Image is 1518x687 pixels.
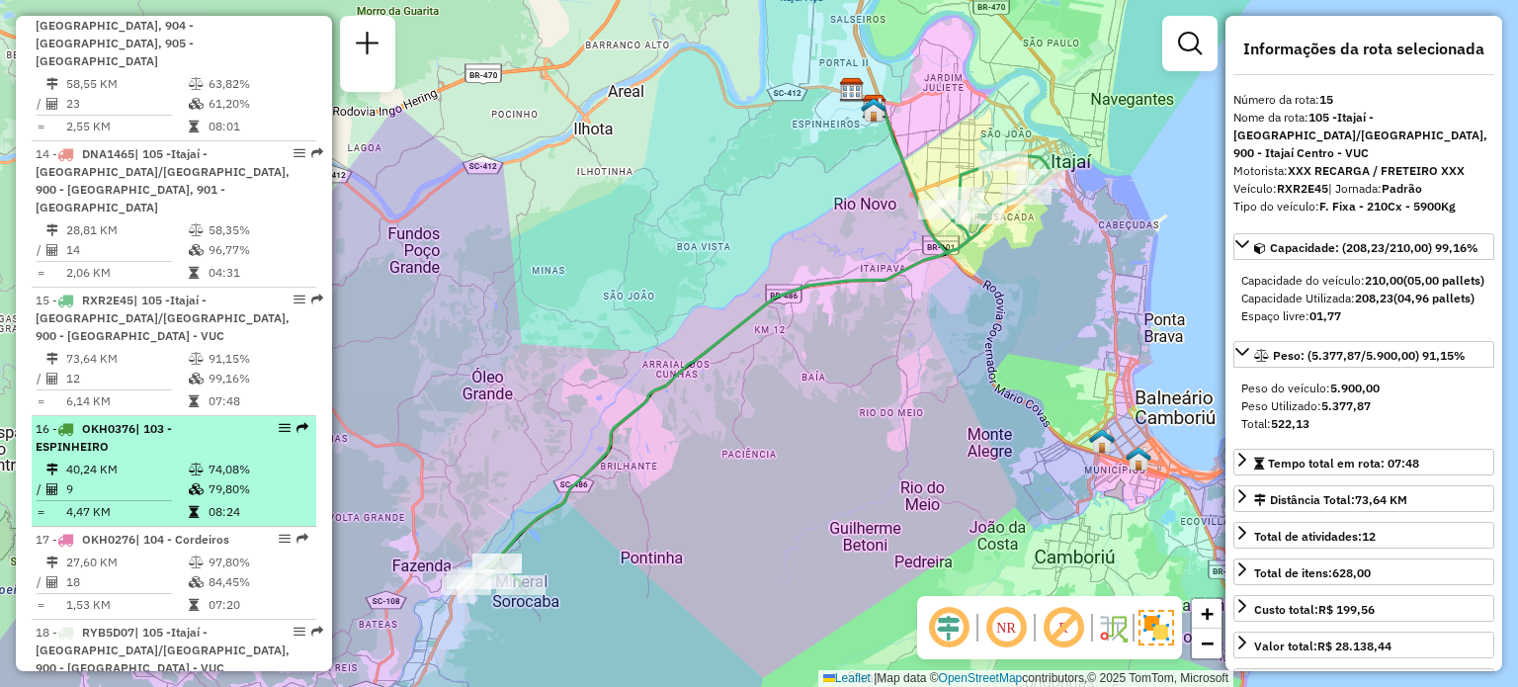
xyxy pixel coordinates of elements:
[46,464,58,475] i: Distância Total
[1233,162,1494,180] div: Motorista:
[65,220,188,240] td: 28,81 KM
[36,572,45,592] td: /
[311,626,323,638] em: Rota exportada
[1233,485,1494,512] a: Distância Total:73,64 KM
[65,74,188,94] td: 58,55 KM
[839,77,865,103] img: CDD Itajaí
[311,294,323,305] em: Rota exportada
[36,421,172,454] span: 16 -
[208,391,307,411] td: 07:48
[1233,558,1494,585] a: Total de itens:628,00
[1362,529,1376,544] strong: 12
[1201,631,1214,655] span: −
[65,240,188,260] td: 14
[1318,602,1375,617] strong: R$ 199,56
[208,240,307,260] td: 96,77%
[1089,428,1115,454] img: UDC - Cross Balneário (Simulação)
[46,78,58,90] i: Distância Total
[1241,290,1486,307] div: Capacidade Utilizada:
[1241,307,1486,325] div: Espaço livre:
[294,626,305,638] em: Opções
[1233,198,1494,215] div: Tipo do veículo:
[294,294,305,305] em: Opções
[294,147,305,159] em: Opções
[1273,348,1466,363] span: Peso: (5.377,87/5.900,00) 91,15%
[1233,632,1494,658] a: Valor total:R$ 28.138,44
[1328,181,1422,196] span: | Jornada:
[189,98,204,110] i: % de utilização da cubagem
[208,572,307,592] td: 84,45%
[208,595,307,615] td: 07:20
[208,117,307,136] td: 08:01
[208,460,307,479] td: 74,08%
[82,293,133,307] span: RXR2E45
[65,369,188,388] td: 12
[1309,308,1341,323] strong: 01,77
[1254,601,1375,619] div: Custo total:
[1319,199,1456,214] strong: F. Fixa - 210Cx - 5900Kg
[861,97,886,123] img: FAD CDD Camboriú
[135,532,229,547] span: | 104 - Cordeiros
[65,479,188,499] td: 9
[1233,449,1494,475] a: Tempo total em rota: 07:48
[311,147,323,159] em: Rota exportada
[1382,181,1422,196] strong: Padrão
[1233,40,1494,58] h4: Informações da rota selecionada
[36,532,229,547] span: 17 -
[36,625,290,675] span: | 105 -Itajaí - [GEOGRAPHIC_DATA]/[GEOGRAPHIC_DATA], 900 - [GEOGRAPHIC_DATA] - VUC
[1170,24,1210,63] a: Exibir filtros
[1330,381,1380,395] strong: 5.900,00
[65,553,188,572] td: 27,60 KM
[925,604,972,651] span: Ocultar deslocamento
[46,224,58,236] i: Distância Total
[208,94,307,114] td: 61,20%
[65,595,188,615] td: 1,53 KM
[208,369,307,388] td: 99,16%
[1319,92,1333,107] strong: 15
[189,395,199,407] i: Tempo total em rota
[189,224,204,236] i: % de utilização do peso
[1192,599,1222,629] a: Zoom in
[1355,492,1407,507] span: 73,64 KM
[36,263,45,283] td: =
[189,506,199,518] i: Tempo total em rota
[189,557,204,568] i: % de utilização do peso
[82,421,135,436] span: OKH0376
[1332,565,1371,580] strong: 628,00
[1233,180,1494,198] div: Veículo:
[296,533,308,545] em: Rota exportada
[189,121,199,132] i: Tempo total em rota
[208,349,307,369] td: 91,15%
[1233,264,1494,333] div: Capacidade: (208,23/210,00) 99,16%
[862,94,887,120] img: CDD Camboriú
[1393,291,1475,305] strong: (04,96 pallets)
[1254,529,1376,544] span: Total de atividades:
[939,671,1023,685] a: OpenStreetMap
[36,117,45,136] td: =
[818,670,1233,687] div: Map data © contributors,© 2025 TomTom, Microsoft
[1233,233,1494,260] a: Capacidade: (208,23/210,00) 99,16%
[36,502,45,522] td: =
[36,625,290,675] span: 18 -
[296,422,308,434] em: Rota exportada
[208,479,307,499] td: 79,80%
[189,267,199,279] i: Tempo total em rota
[36,146,290,215] span: | 105 -Itajaí - [GEOGRAPHIC_DATA]/[GEOGRAPHIC_DATA], 900 - [GEOGRAPHIC_DATA], 901 - [GEOGRAPHIC_D...
[1233,110,1487,160] strong: 105 -Itajaí - [GEOGRAPHIC_DATA]/[GEOGRAPHIC_DATA], 900 - Itajaí Centro - VUC
[1233,372,1494,441] div: Peso: (5.377,87/5.900,00) 91,15%
[1138,610,1174,645] img: Exibir/Ocultar setores
[189,576,204,588] i: % de utilização da cubagem
[65,572,188,592] td: 18
[36,94,45,114] td: /
[1241,272,1486,290] div: Capacidade do veículo:
[1097,612,1129,644] img: Fluxo de ruas
[65,263,188,283] td: 2,06 KM
[189,373,204,385] i: % de utilização da cubagem
[65,117,188,136] td: 2,55 KM
[65,349,188,369] td: 73,64 KM
[36,479,45,499] td: /
[189,599,199,611] i: Tempo total em rota
[46,576,58,588] i: Total de Atividades
[208,220,307,240] td: 58,35%
[1403,273,1484,288] strong: (05,00 pallets)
